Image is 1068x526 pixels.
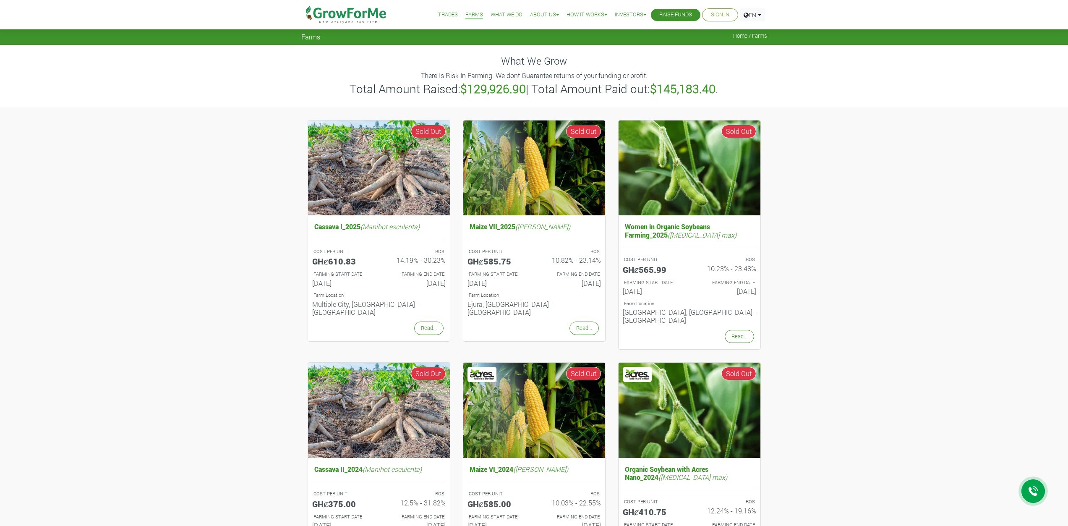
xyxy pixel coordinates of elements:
span: Home / Farms [733,33,767,39]
img: Acres Nano [469,368,496,381]
i: (Manihot esculenta) [363,465,422,474]
a: Read... [725,330,754,343]
img: Acres Nano [624,368,651,381]
h5: Cassava I_2025 [312,220,446,233]
p: FARMING START DATE [313,271,371,278]
p: COST PER UNIT [313,248,371,255]
h6: [DATE] [541,279,601,287]
h6: [GEOGRAPHIC_DATA], [GEOGRAPHIC_DATA] - [GEOGRAPHIC_DATA] [623,308,756,324]
h5: GHȼ375.00 [312,499,373,509]
p: FARMING START DATE [469,271,527,278]
h6: 10.23% - 23.48% [696,264,756,272]
p: ROS [697,256,755,263]
p: FARMING START DATE [469,513,527,521]
p: ROS [386,248,444,255]
h6: Multiple City, [GEOGRAPHIC_DATA] - [GEOGRAPHIC_DATA] [312,300,446,316]
a: Read... [414,322,444,335]
h6: [DATE] [312,279,373,287]
h6: [DATE] [696,287,756,295]
h5: Women in Organic Soybeans Farming_2025 [623,220,756,241]
a: Raise Funds [659,10,692,19]
p: COST PER UNIT [624,256,682,263]
i: ([MEDICAL_DATA] max) [668,230,736,239]
h5: GHȼ565.99 [623,264,683,275]
b: $129,926.90 [460,81,526,97]
h6: [DATE] [623,287,683,295]
a: EN [740,8,765,21]
h6: 10.03% - 22.55% [541,499,601,507]
h6: [DATE] [467,279,528,287]
h6: [DATE] [385,279,446,287]
span: Farms [301,33,320,41]
p: FARMING START DATE [313,513,371,521]
a: Read... [569,322,599,335]
p: FARMING END DATE [386,513,444,521]
span: Sold Out [411,125,446,138]
h6: 12.24% - 19.16% [696,507,756,515]
a: Trades [438,10,458,19]
p: COST PER UNIT [624,498,682,505]
h6: 14.19% - 30.23% [385,256,446,264]
a: What We Do [491,10,522,19]
p: ROS [386,490,444,497]
h5: GHȼ585.00 [467,499,528,509]
h5: GHȼ410.75 [623,507,683,517]
a: About Us [530,10,559,19]
h5: GHȼ610.83 [312,256,373,266]
img: growforme image [619,363,760,458]
p: ROS [542,248,600,255]
span: Sold Out [566,367,601,380]
p: FARMING END DATE [697,279,755,286]
p: FARMING START DATE [624,279,682,286]
p: COST PER UNIT [469,490,527,497]
p: COST PER UNIT [469,248,527,255]
a: Farms [465,10,483,19]
h4: What We Grow [301,55,767,67]
b: $145,183.40 [650,81,715,97]
a: Investors [615,10,646,19]
h6: 12.5% - 31.82% [385,499,446,507]
img: growforme image [619,120,760,216]
p: FARMING END DATE [542,513,600,521]
h5: Maize VI_2024 [467,463,601,475]
p: ROS [542,490,600,497]
h5: GHȼ585.75 [467,256,528,266]
p: There Is Risk In Farming. We dont Guarantee returns of your funding or profit. [303,71,766,81]
span: Sold Out [566,125,601,138]
span: Sold Out [721,125,756,138]
a: Sign In [711,10,729,19]
span: Sold Out [721,367,756,380]
h5: Maize VII_2025 [467,220,601,233]
img: growforme image [463,120,605,216]
h5: Cassava II_2024 [312,463,446,475]
a: How it Works [567,10,607,19]
p: ROS [697,498,755,505]
h6: 10.82% - 23.14% [541,256,601,264]
h5: Organic Soybean with Acres Nano_2024 [623,463,756,483]
p: Location of Farm [469,292,600,299]
h6: Ejura, [GEOGRAPHIC_DATA] - [GEOGRAPHIC_DATA] [467,300,601,316]
p: FARMING END DATE [386,271,444,278]
p: Location of Farm [313,292,444,299]
i: ([PERSON_NAME]) [513,465,568,474]
h3: Total Amount Raised: | Total Amount Paid out: . [303,82,766,96]
img: growforme image [463,363,605,458]
i: ([MEDICAL_DATA] max) [658,473,727,482]
p: Location of Farm [624,300,755,307]
span: Sold Out [411,367,446,380]
i: ([PERSON_NAME]) [515,222,570,231]
p: COST PER UNIT [313,490,371,497]
i: (Manihot esculenta) [360,222,420,231]
img: growforme image [308,120,450,216]
p: FARMING END DATE [542,271,600,278]
img: growforme image [308,363,450,458]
